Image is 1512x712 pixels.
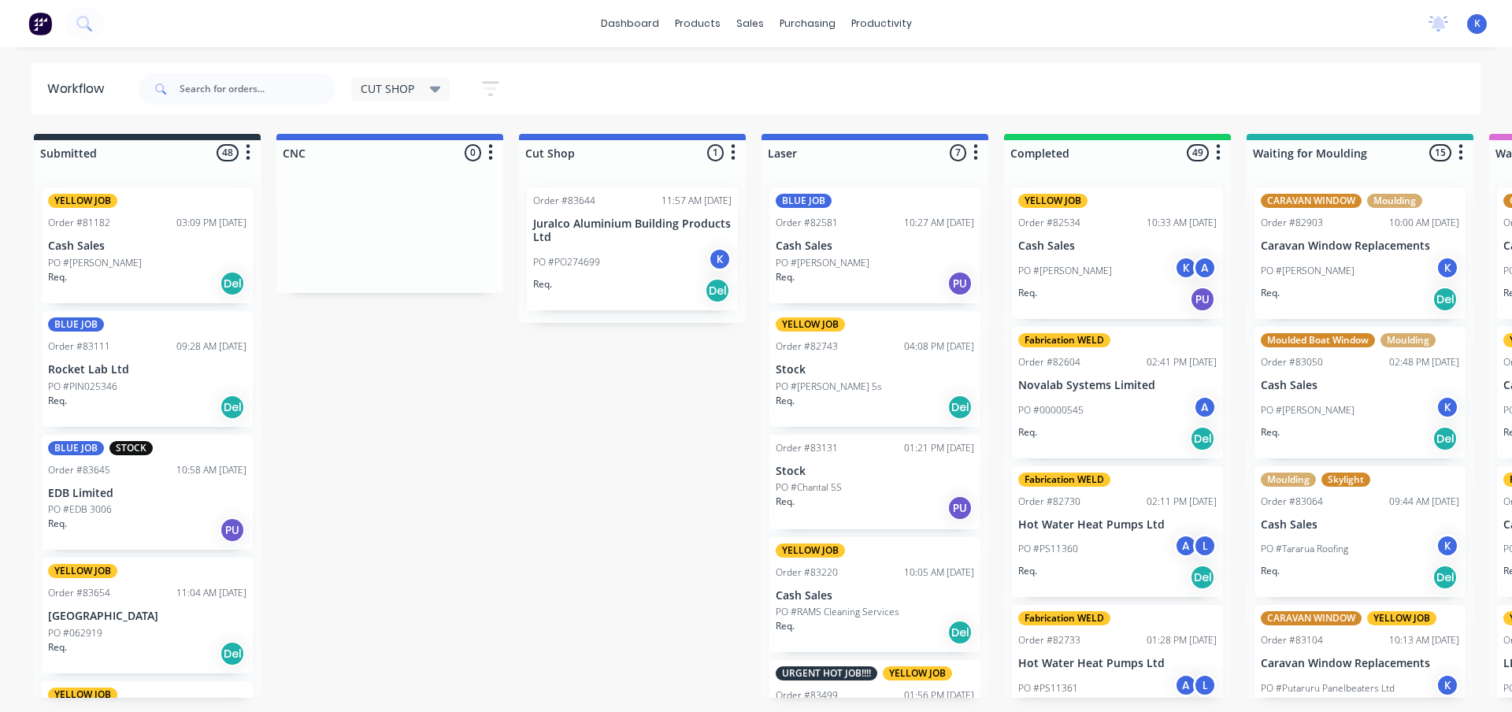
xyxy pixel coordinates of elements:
[220,395,245,420] div: Del
[1389,495,1459,509] div: 09:44 AM [DATE]
[1174,256,1198,280] div: K
[48,239,246,253] p: Cash Sales
[1018,264,1112,278] p: PO #[PERSON_NAME]
[1018,333,1110,347] div: Fabrication WELD
[1254,187,1466,319] div: CARAVAN WINDOWMouldingOrder #8290310:00 AM [DATE]Caravan Window ReplacementsPO #[PERSON_NAME]KReq...
[776,194,832,208] div: BLUE JOB
[1018,216,1080,230] div: Order #82534
[1018,403,1084,417] p: PO #00000545
[776,339,838,354] div: Order #82743
[947,620,973,645] div: Del
[705,278,730,303] div: Del
[904,216,974,230] div: 10:27 AM [DATE]
[1261,403,1354,417] p: PO #[PERSON_NAME]
[776,566,838,580] div: Order #83220
[1018,239,1217,253] p: Cash Sales
[708,247,732,271] div: K
[1261,264,1354,278] p: PO #[PERSON_NAME]
[1018,633,1080,647] div: Order #82733
[220,641,245,666] div: Del
[1193,256,1217,280] div: A
[1018,542,1078,556] p: PO #PS11360
[1261,216,1323,230] div: Order #82903
[776,480,842,495] p: PO #Chantal 5S
[48,216,110,230] div: Order #81182
[1261,379,1459,392] p: Cash Sales
[48,564,117,578] div: YELLOW JOB
[48,610,246,623] p: [GEOGRAPHIC_DATA]
[1261,657,1459,670] p: Caravan Window Replacements
[1018,564,1037,578] p: Req.
[1012,187,1223,319] div: YELLOW JOBOrder #8253410:33 AM [DATE]Cash SalesPO #[PERSON_NAME]KAReq.PU
[1012,327,1223,458] div: Fabrication WELDOrder #8260402:41 PM [DATE]Novalab Systems LimitedPO #00000545AReq.Del
[769,311,980,427] div: YELLOW JOBOrder #8274304:08 PM [DATE]StockPO #[PERSON_NAME] 5sReq.Del
[48,688,117,702] div: YELLOW JOB
[1254,327,1466,458] div: Moulded Boat WindowMouldingOrder #8305002:48 PM [DATE]Cash SalesPO #[PERSON_NAME]KReq.Del
[48,256,142,270] p: PO #[PERSON_NAME]
[728,12,772,35] div: sales
[776,317,845,332] div: YELLOW JOB
[180,73,335,105] input: Search for orders...
[1018,657,1217,670] p: Hot Water Heat Pumps Ltd
[1261,355,1323,369] div: Order #83050
[533,255,600,269] p: PO #PO274699
[769,537,980,653] div: YELLOW JOBOrder #8322010:05 AM [DATE]Cash SalesPO #RAMS Cleaning ServicesReq.Del
[176,463,246,477] div: 10:58 AM [DATE]
[1261,425,1280,439] p: Req.
[1432,565,1458,590] div: Del
[776,543,845,558] div: YELLOW JOB
[176,339,246,354] div: 09:28 AM [DATE]
[1018,379,1217,392] p: Novalab Systems Limited
[1018,611,1110,625] div: Fabrication WELD
[947,271,973,296] div: PU
[1190,426,1215,451] div: Del
[1190,565,1215,590] div: Del
[776,256,869,270] p: PO #[PERSON_NAME]
[593,12,667,35] a: dashboard
[533,217,732,244] p: Juralco Aluminium Building Products Ltd
[1261,286,1280,300] p: Req.
[1432,426,1458,451] div: Del
[1018,681,1078,695] p: PO #PS11361
[1018,355,1080,369] div: Order #82604
[1432,287,1458,312] div: Del
[776,495,795,509] p: Req.
[1261,542,1348,556] p: PO #Tararua Roofing
[1380,333,1436,347] div: Moulding
[176,586,246,600] div: 11:04 AM [DATE]
[1436,534,1459,558] div: K
[776,239,974,253] p: Cash Sales
[1474,17,1480,31] span: K
[1389,216,1459,230] div: 10:00 AM [DATE]
[1261,194,1362,208] div: CARAVAN WINDOW
[48,394,67,408] p: Req.
[1018,286,1037,300] p: Req.
[42,558,253,673] div: YELLOW JOBOrder #8365411:04 AM [DATE][GEOGRAPHIC_DATA]PO #062919Req.Del
[776,666,877,680] div: URGENT HOT JOB!!!!
[1190,287,1215,312] div: PU
[947,495,973,521] div: PU
[48,586,110,600] div: Order #83654
[533,194,595,208] div: Order #83644
[776,605,899,619] p: PO #RAMS Cleaning Services
[1367,611,1436,625] div: YELLOW JOB
[1261,239,1459,253] p: Caravan Window Replacements
[48,626,102,640] p: PO #062919
[48,487,246,500] p: EDB Limited
[48,270,67,284] p: Req.
[776,216,838,230] div: Order #82581
[1193,534,1217,558] div: L
[48,363,246,376] p: Rocket Lab Ltd
[1012,466,1223,598] div: Fabrication WELDOrder #8273002:11 PM [DATE]Hot Water Heat Pumps LtdPO #PS11360ALReq.Del
[904,688,974,703] div: 01:56 PM [DATE]
[776,441,838,455] div: Order #83131
[661,194,732,208] div: 11:57 AM [DATE]
[776,380,882,394] p: PO #[PERSON_NAME] 5s
[1436,673,1459,697] div: K
[769,187,980,303] div: BLUE JOBOrder #8258110:27 AM [DATE]Cash SalesPO #[PERSON_NAME]Req.PU
[48,441,104,455] div: BLUE JOB
[1261,633,1323,647] div: Order #83104
[1254,466,1466,598] div: MouldingSkylightOrder #8306409:44 AM [DATE]Cash SalesPO #Tararua RoofingKReq.Del
[776,619,795,633] p: Req.
[1193,395,1217,419] div: A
